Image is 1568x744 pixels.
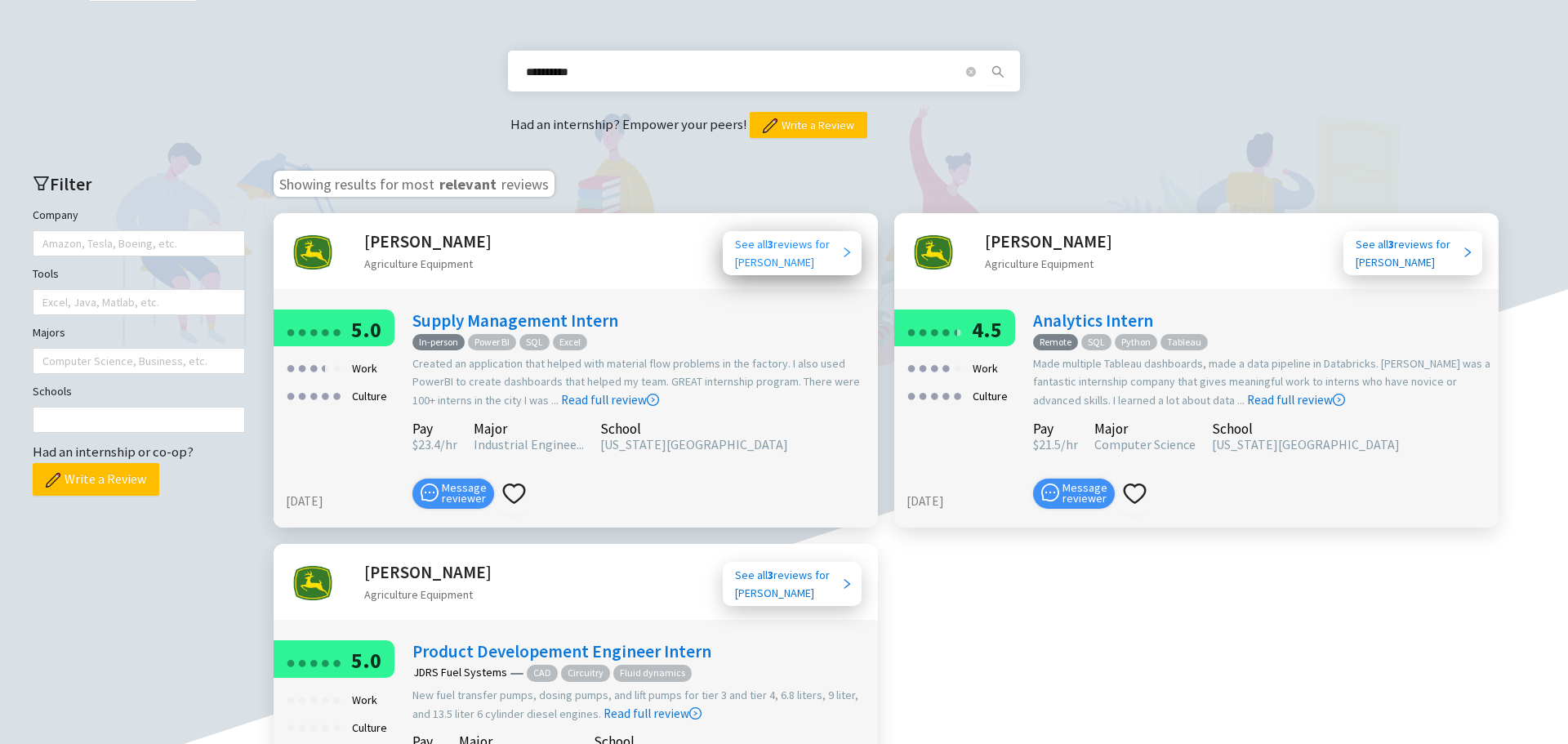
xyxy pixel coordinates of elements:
[750,112,867,138] button: Write a Review
[1212,436,1400,452] span: [US_STATE][GEOGRAPHIC_DATA]
[347,354,382,382] div: Work
[768,237,773,252] b: 3
[474,436,584,452] span: Industrial Enginee...
[33,171,245,198] h2: Filter
[286,319,296,344] div: ●
[1388,237,1394,252] b: 3
[941,319,951,344] div: ●
[941,382,951,408] div: ●
[33,206,78,224] label: Company
[332,382,341,408] div: ●
[1094,436,1196,452] span: Computer Science
[1033,354,1490,410] div: Made multiple Tableau dashboards, made a data pipeline in Databricks. [PERSON_NAME] was a fantast...
[309,686,318,711] div: ●
[286,686,296,711] div: ●
[510,115,750,133] span: Had an internship? Empower your peers!
[841,578,853,590] span: right
[929,319,939,344] div: ●
[782,116,854,134] span: Write a Review
[347,686,382,714] div: Work
[553,334,587,351] span: Excel
[412,310,618,332] a: Supply Management Intern
[320,319,330,344] div: ●
[274,171,555,197] h3: Showing results for most reviews
[735,566,841,602] div: See all reviews for [PERSON_NAME]
[600,436,788,452] span: [US_STATE][GEOGRAPHIC_DATA]
[502,482,526,506] span: heart
[561,665,610,682] span: Circuitry
[1123,482,1147,506] span: heart
[909,228,958,277] img: John Deere
[413,666,507,678] div: JDRS Fuel Systems
[320,686,330,711] div: ●
[33,323,65,341] label: Majors
[689,707,702,719] span: right-circle
[929,354,939,380] div: ●
[320,354,325,380] div: ●
[309,354,318,380] div: ●
[286,714,296,739] div: ●
[1033,310,1153,332] a: Analytics Intern
[332,319,341,344] div: ●
[332,714,341,739] div: ●
[438,172,498,192] span: relevant
[986,65,1010,78] span: search
[604,624,702,721] a: Read full review
[42,292,46,312] input: Tools
[600,423,788,434] div: School
[288,228,337,277] img: John Deere
[952,382,962,408] div: ●
[952,319,957,344] div: ●
[561,310,659,408] a: Read full review
[918,354,928,380] div: ●
[972,316,1002,343] span: 4.5
[1247,310,1345,408] a: Read full review
[412,334,465,351] span: In-person
[1160,334,1208,351] span: Tableau
[364,586,492,604] div: Agriculture Equipment
[1033,436,1061,452] span: 21.5
[1462,247,1473,258] span: right
[1115,334,1157,351] span: Python
[985,228,1112,255] h2: [PERSON_NAME]
[297,319,307,344] div: ●
[1212,423,1400,434] div: School
[364,559,492,586] h2: [PERSON_NAME]
[768,568,773,582] b: 3
[1333,394,1345,406] span: right-circle
[46,473,60,488] img: pencil.png
[288,559,337,608] img: John Deere
[33,443,194,461] span: Had an internship or co-op?
[33,265,59,283] label: Tools
[297,382,307,408] div: ●
[286,382,296,408] div: ●
[320,649,330,675] div: ●
[309,382,318,408] div: ●
[468,334,516,351] span: Power BI
[332,686,341,711] div: ●
[286,649,296,675] div: ●
[309,714,318,739] div: ●
[309,319,318,344] div: ●
[929,382,939,408] div: ●
[33,463,159,496] button: Write a Review
[968,354,1003,382] div: Work
[918,319,928,344] div: ●
[1033,423,1078,434] div: Pay
[421,483,439,501] span: message
[474,423,584,434] div: Major
[297,649,307,675] div: ●
[332,354,341,380] div: ●
[297,354,307,380] div: ●
[1033,436,1039,452] span: $
[412,354,870,410] div: Created an application that helped with material flow problems in the factory. I also used PowerB...
[966,67,976,77] span: close-circle
[297,686,307,711] div: ●
[351,647,381,674] span: 5.0
[412,423,457,434] div: Pay
[985,59,1011,85] button: search
[412,436,440,452] span: 23.4
[351,316,381,343] span: 5.0
[33,175,50,192] span: filter
[519,334,550,351] span: SQL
